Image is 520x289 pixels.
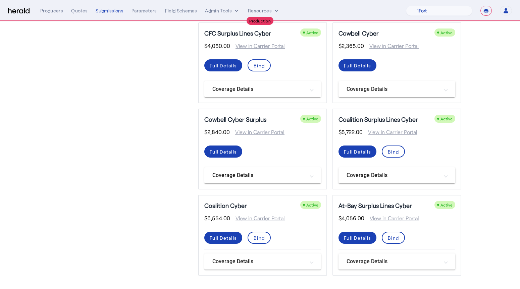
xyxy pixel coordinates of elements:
span: View in Carrier Portal [230,214,285,222]
div: Bind [254,234,265,241]
button: Bind [248,59,271,71]
span: $2,840.00 [204,128,230,136]
img: Herald Logo [8,8,30,14]
button: Bind [382,232,405,244]
mat-panel-title: Coverage Details [347,257,439,266]
div: Full Details [210,62,237,69]
h5: Cowbell Cyber Surplus [204,115,266,124]
div: Full Details [210,234,237,241]
mat-expansion-panel-header: Coverage Details [339,253,455,270]
div: Submissions [96,7,123,14]
button: Full Details [204,59,242,71]
div: Producers [40,7,63,14]
button: internal dropdown menu [205,7,240,14]
button: Bind [248,232,271,244]
mat-panel-title: Coverage Details [347,85,439,93]
div: Full Details [210,148,237,155]
h5: Coalition Cyber [204,201,247,210]
span: Active [306,203,318,207]
div: Full Details [344,62,371,69]
span: $4,050.00 [204,42,230,50]
mat-panel-title: Coverage Details [347,171,439,179]
mat-expansion-panel-header: Coverage Details [204,81,321,97]
h5: Cowbell Cyber [339,28,379,38]
span: View in Carrier Portal [364,214,419,222]
span: Active [440,116,453,121]
button: Full Details [204,146,242,158]
h5: At-Bay Surplus Lines Cyber [339,201,412,210]
mat-panel-title: Coverage Details [212,171,305,179]
button: Full Details [204,232,242,244]
button: Bind [382,146,405,158]
mat-expansion-panel-header: Coverage Details [204,253,321,270]
div: Quotes [71,7,88,14]
h5: Coalition Surplus Lines Cyber [339,115,418,124]
span: View in Carrier Portal [364,42,419,50]
mat-panel-title: Coverage Details [212,257,305,266]
div: Production [247,17,273,25]
span: Active [440,30,453,35]
div: Parameters [132,7,157,14]
span: $6,554.00 [204,214,230,222]
div: Full Details [344,148,371,155]
span: $4,056.00 [339,214,364,222]
span: Active [306,30,318,35]
mat-panel-title: Coverage Details [212,85,305,93]
span: $5,722.00 [339,128,363,136]
span: Active [440,203,453,207]
span: $2,365.00 [339,42,364,50]
span: View in Carrier Portal [363,128,417,136]
div: Bind [254,62,265,69]
span: Active [306,116,318,121]
div: Bind [388,234,399,241]
mat-expansion-panel-header: Coverage Details [339,81,455,97]
div: Full Details [344,234,371,241]
h5: CFC Surplus Lines Cyber [204,28,271,38]
mat-expansion-panel-header: Coverage Details [204,167,321,183]
button: Full Details [339,146,376,158]
div: Field Schemas [165,7,197,14]
button: Full Details [339,232,376,244]
button: Resources dropdown menu [248,7,280,14]
button: Full Details [339,59,376,71]
span: View in Carrier Portal [230,42,285,50]
span: View in Carrier Portal [230,128,284,136]
mat-expansion-panel-header: Coverage Details [339,167,455,183]
div: Bind [388,148,399,155]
